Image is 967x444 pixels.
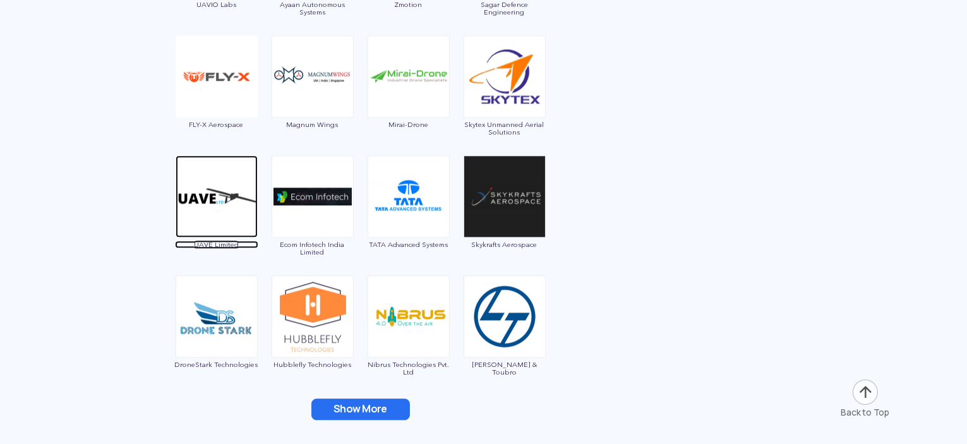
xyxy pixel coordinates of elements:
a: Nibrus Technologies Pvt. Ltd [367,310,450,376]
span: Skykrafts Aerospace [463,241,546,248]
img: ic_magnumwings.png [272,35,354,117]
img: ic_ecom.png [272,155,354,237]
span: Skytex Unmanned Aerial Solutions [463,121,546,136]
span: Nibrus Technologies Pvt. Ltd [367,361,450,376]
a: [PERSON_NAME] & Toubro [463,310,546,376]
img: ic_arrow-up.png [851,378,879,406]
span: Zmotion [367,1,450,8]
span: UAVE Limited [175,241,258,248]
button: Show More [311,399,410,420]
div: Back to Top [841,406,890,419]
a: FLY-X Aerospace [175,70,258,128]
a: UAVE Limited [175,190,258,248]
img: ic_tata.png [368,155,450,237]
span: Ecom Infotech India Limited [271,241,354,256]
a: Skykrafts Aerospace [463,190,546,248]
a: Hubblefly Technologies [271,310,354,368]
span: Ayaan Autonomous Systems [271,1,354,16]
span: Sagar Defence Engineering [463,1,546,16]
img: ic_nibrus.png [368,275,450,357]
span: Hubblefly Technologies [271,361,354,368]
a: DroneStark Technologies [175,310,258,368]
img: ic_hubblefly.png [272,275,354,357]
span: Magnum Wings [271,121,354,128]
a: Skytex Unmanned Aerial Solutions [463,70,546,136]
a: Mirai-Drone [367,70,450,128]
img: ic_mirai-drones.png [368,35,450,117]
span: FLY-X Aerospace [175,121,258,128]
img: img_flyx.png [176,35,258,117]
span: DroneStark Technologies [175,361,258,368]
img: ic_uave.png [176,155,258,237]
img: ic_skytex.png [464,35,546,117]
span: [PERSON_NAME] & Toubro [463,361,546,376]
a: TATA Advanced Systems [367,190,450,248]
span: UAVIO Labs [175,1,258,8]
span: TATA Advanced Systems [367,241,450,248]
a: Magnum Wings [271,70,354,128]
img: ic_droneStark.png [176,275,258,357]
a: Ecom Infotech India Limited [271,190,354,256]
img: ic_larsen.png [464,275,546,357]
span: Mirai-Drone [367,121,450,128]
img: ic_skykrafts.png [464,155,546,237]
